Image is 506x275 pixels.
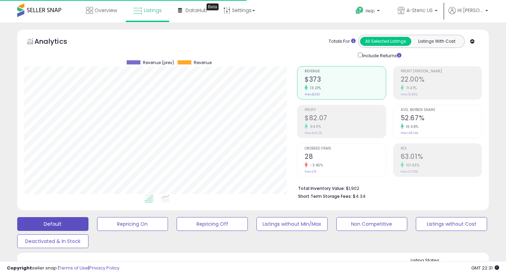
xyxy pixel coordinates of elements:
[97,217,168,231] button: Repricing On
[89,265,119,271] a: Privacy Policy
[401,170,418,174] small: Prev: 31.25%
[17,217,88,231] button: Default
[305,92,320,96] small: Prev: $330
[194,60,212,65] span: Revenue
[401,131,418,135] small: Prev: 45.14%
[7,265,32,271] strong: Copyright
[298,193,352,199] b: Short Term Storage Fees:
[143,60,174,65] span: Revenue (prev)
[305,108,386,112] span: Profit
[404,85,417,91] small: 71.47%
[305,131,322,135] small: Prev: $42.28
[298,185,345,191] b: Total Inventory Value:
[144,7,162,14] span: Listings
[360,37,411,46] button: All Selected Listings
[401,114,482,123] h2: 52.67%
[256,217,328,231] button: Listings without Min/Max
[305,153,386,162] h2: 28
[355,6,364,15] i: Get Help
[305,70,386,73] span: Revenue
[7,265,119,272] div: seller snap | |
[401,92,418,96] small: Prev: 12.83%
[59,265,88,271] a: Terms of Use
[305,147,386,151] span: Ordered Items
[34,37,81,48] h5: Analytics
[207,3,219,10] div: Tooltip anchor
[411,37,462,46] button: Listings With Cost
[350,1,387,22] a: Help
[404,124,419,129] small: 16.68%
[336,217,408,231] button: Non Competitive
[308,163,323,168] small: -3.45%
[17,234,88,248] button: Deactivated & In Stock
[308,85,321,91] small: 13.21%
[177,217,248,231] button: Repricing Off
[401,153,482,162] h2: 63.01%
[401,75,482,85] h2: 22.00%
[305,114,386,123] h2: $82.07
[305,75,386,85] h2: $373
[366,8,375,14] span: Help
[186,7,207,14] span: DataHub
[449,7,488,22] a: Hi [PERSON_NAME]
[353,51,410,59] div: Include Returns
[401,70,482,73] span: Profit [PERSON_NAME]
[404,163,420,168] small: 101.63%
[416,217,487,231] button: Listings without Cost
[401,108,482,112] span: Avg. Buybox Share
[298,184,477,192] li: $1,902
[401,147,482,151] span: ROI
[308,124,321,129] small: 94.11%
[329,38,356,45] div: Totals For
[95,7,117,14] span: Overview
[407,7,433,14] span: A-Steric US
[471,265,499,271] span: 2025-10-14 22:31 GMT
[36,260,63,269] h5: Listings
[411,257,489,264] p: Listing States:
[353,193,366,200] span: $4.34
[457,7,483,14] span: Hi [PERSON_NAME]
[305,170,316,174] small: Prev: 29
